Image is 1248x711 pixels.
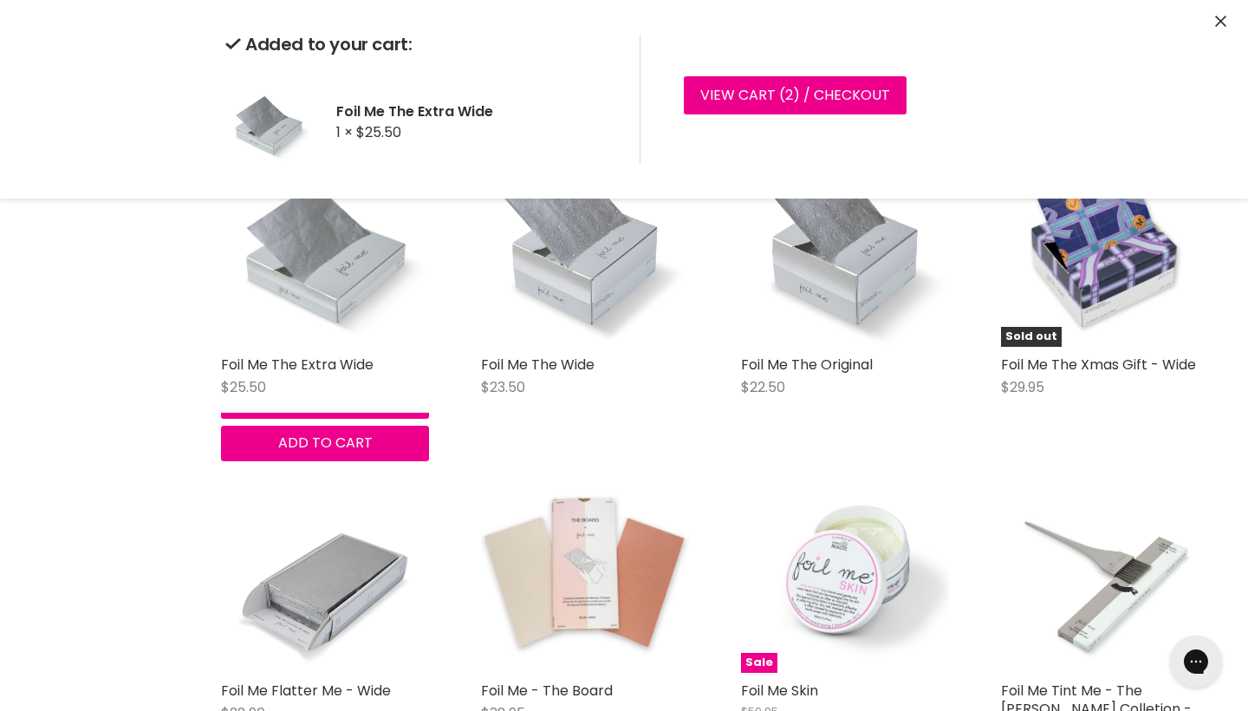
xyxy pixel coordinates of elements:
img: Foil Me Tint Me - The Knobel Colletion - Grey [1001,465,1209,673]
a: Foil Me - The Board [481,681,613,701]
a: Foil Me The Original [741,355,873,375]
span: 1 × [336,122,353,142]
button: Close [1215,13,1226,31]
a: Foil Me The Xmas Gift - Wide [1001,355,1196,375]
button: Add to cart [221,426,429,460]
span: $25.50 [356,122,401,142]
img: Foil Me - The Board [481,465,689,673]
img: Foil Me The Original [741,139,949,347]
a: Foil Me The Extra Wide [221,139,429,347]
span: $29.95 [1001,377,1044,397]
a: View cart (2) / Checkout [684,76,907,114]
img: Foil Me The Wide [481,139,689,347]
a: Foil Me The Extra Wide [221,355,374,375]
a: Foil Me The Wide [481,355,595,375]
span: Sold out [1001,327,1062,347]
img: Foil Me Flatter Me - Wide [221,465,429,673]
span: Add to cart [278,433,373,453]
span: 2 [785,85,793,105]
span: $23.50 [481,377,525,397]
img: Foil Me Skin [741,465,949,673]
a: Foil Me Skin [741,681,818,701]
img: Foil Me The Extra Wide [221,140,429,345]
iframe: Gorgias live chat messenger [1161,629,1231,694]
img: Foil Me The Extra Wide [225,79,312,164]
img: Foil Me The Xmas Gift - Wide [1001,139,1209,347]
span: $25.50 [221,377,266,397]
h2: Foil Me The Extra Wide [336,102,612,121]
h2: Added to your cart: [225,35,612,55]
a: Foil Me SkinSale [741,465,949,673]
span: Sale [741,653,777,673]
a: Foil Me Flatter Me - Wide [221,681,391,701]
a: Foil Me The Xmas Gift - WideSold out [1001,139,1209,347]
span: $22.50 [741,377,785,397]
